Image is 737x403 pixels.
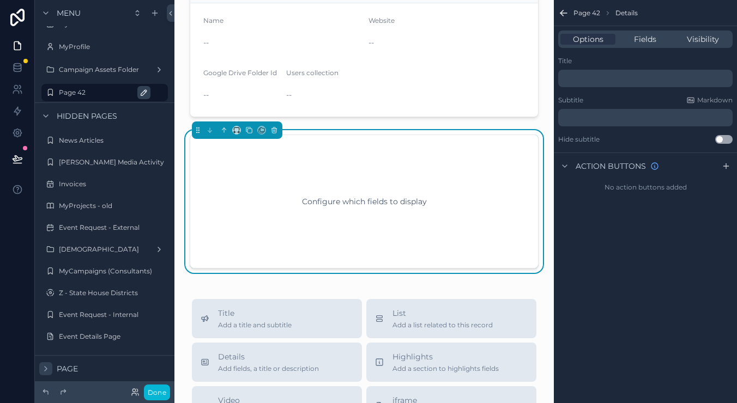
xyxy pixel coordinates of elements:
span: Fields [634,34,656,45]
label: Event Request - Internal [59,310,166,319]
a: [PERSON_NAME] Media Activity [41,154,168,171]
a: [DEMOGRAPHIC_DATA] [41,241,168,258]
label: Subtitle [558,96,583,105]
span: Details [615,9,638,17]
a: Z - State House Districts [41,284,168,302]
span: Add a section to highlights fields [392,364,499,373]
button: DetailsAdd fields, a title or description [192,343,362,382]
label: [PERSON_NAME] Media Activity [59,158,166,167]
label: Z - State House Districts [59,289,166,297]
span: Details [218,351,319,362]
button: ListAdd a list related to this record [366,299,536,338]
span: Highlights [392,351,499,362]
label: Title [558,57,572,65]
button: Done [144,384,170,400]
a: MyProfile [41,38,168,56]
div: No action buttons added [554,179,737,196]
div: scrollable content [558,70,733,87]
span: Add a title and subtitle [218,321,292,329]
a: Markdown [686,96,733,105]
span: Add fields, a title or description [218,364,319,373]
a: MyCampaigns (Consultants) [41,262,168,280]
a: Event Request - External [41,219,168,236]
span: Title [218,308,292,319]
a: Event Details Page [41,328,168,345]
span: Page 42 [573,9,600,17]
div: Configure which fields to display [208,152,521,251]
span: List [392,308,493,319]
span: Markdown [697,96,733,105]
label: Campaign Assets Folder [59,65,150,74]
a: News Articles [41,132,168,149]
span: Options [573,34,603,45]
a: MyProjects - old [41,197,168,215]
button: HighlightsAdd a section to highlights fields [366,343,536,382]
label: MyProfile [59,42,166,51]
label: Event Details Page [59,332,166,341]
a: Invoices [41,175,168,193]
span: Action buttons [576,161,646,172]
div: scrollable content [558,109,733,126]
a: Event Request - Internal [41,306,168,323]
button: TitleAdd a title and subtitle [192,299,362,338]
span: Page [57,363,78,374]
a: Campaign Assets Folder [41,61,168,78]
label: MyProjects - old [59,201,166,210]
label: Page 42 [59,88,161,97]
label: News Articles [59,136,166,145]
label: Hide subtitle [558,135,600,144]
label: MyCampaigns (Consultants) [59,267,166,276]
label: Invoices [59,180,166,188]
span: Add a list related to this record [392,321,493,329]
span: Hidden pages [57,111,117,121]
label: [DEMOGRAPHIC_DATA] [59,245,150,254]
span: Menu [57,8,81,19]
label: Event Request - External [59,223,166,232]
span: Visibility [687,34,719,45]
a: Page 42 [41,84,168,101]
